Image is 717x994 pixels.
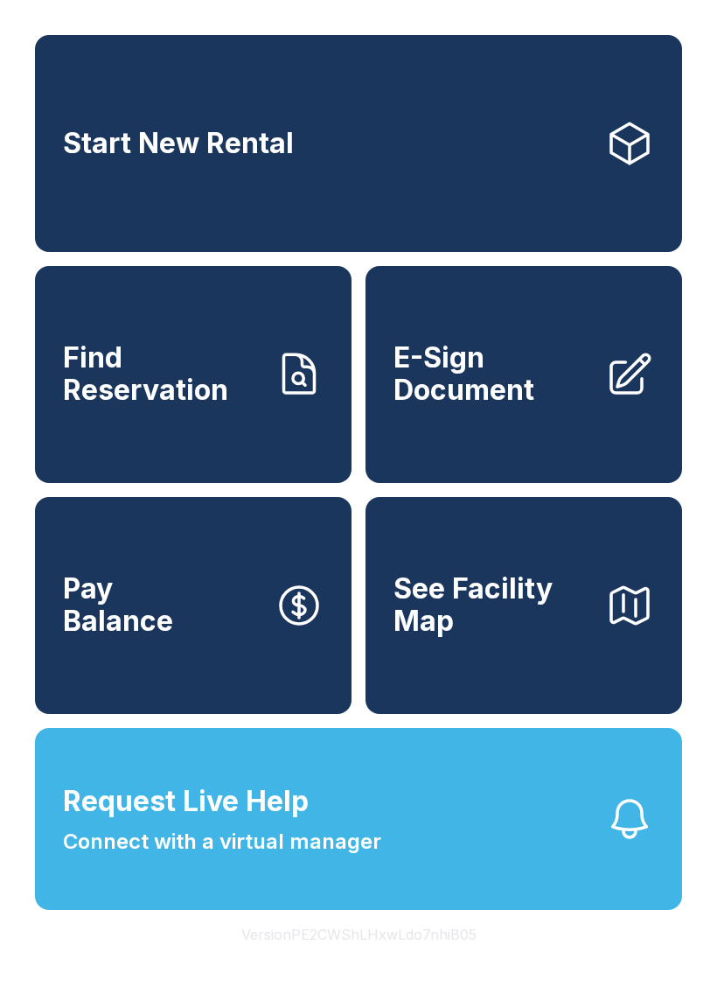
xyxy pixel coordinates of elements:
a: Start New Rental [35,35,682,252]
span: Connect with a virtual manager [63,826,381,857]
button: Request Live HelpConnect with a virtual manager [35,728,682,910]
span: E-Sign Document [393,342,591,406]
a: Find Reservation [35,266,352,483]
a: E-Sign Document [365,266,682,483]
span: Find Reservation [63,342,261,406]
button: See Facility Map [365,497,682,714]
span: See Facility Map [393,573,591,637]
span: Request Live Help [63,780,309,822]
span: Start New Rental [63,128,294,160]
button: VersionPE2CWShLHxwLdo7nhiB05 [227,910,491,959]
a: PayBalance [35,497,352,714]
span: Pay Balance [63,573,173,637]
